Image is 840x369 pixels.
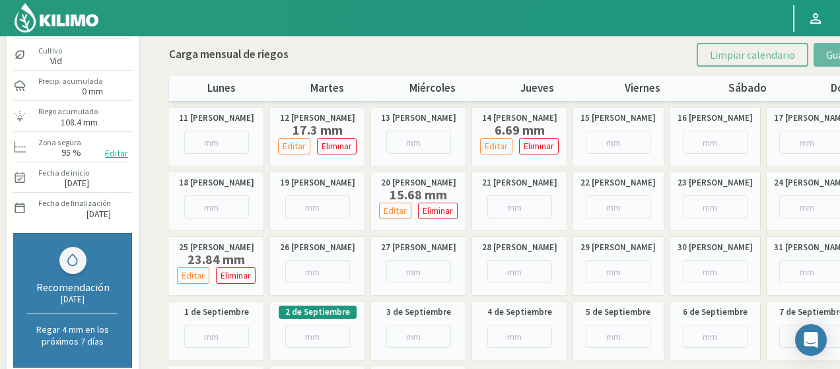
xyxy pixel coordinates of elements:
p: lunes [169,80,274,97]
label: 4 de Septiembre [487,306,552,319]
input: mm [386,131,451,154]
label: 15.68 mm [376,189,461,200]
label: 25 [PERSON_NAME] [179,241,254,254]
label: 18 [PERSON_NAME] [179,176,254,189]
label: 26 [PERSON_NAME] [280,241,355,254]
p: jueves [485,80,590,97]
label: 6.69 mm [477,125,562,135]
label: 95 % [61,149,81,157]
label: 15 [PERSON_NAME] [580,112,656,125]
input: mm [386,260,451,283]
button: Editar [177,267,209,284]
label: Zona segura [38,137,81,149]
p: Regar 4 mm en los próximos 7 días [27,323,118,347]
label: 2 de Septiembre [285,306,350,319]
label: Precip. acumulada [38,75,103,87]
input: mm [586,260,650,283]
input: mm [487,260,552,283]
p: Editar [485,139,508,154]
label: 30 [PERSON_NAME] [678,241,753,254]
label: 16 [PERSON_NAME] [678,112,753,125]
label: 17.3 mm [275,125,360,135]
button: Eliminar [317,138,357,154]
div: Open Intercom Messenger [795,324,827,356]
label: 23.84 mm [174,254,259,265]
label: Fecha de finalización [38,197,111,209]
label: Riego acumulado [38,106,98,117]
p: miércoles [380,80,485,97]
p: martes [275,80,380,97]
p: Eliminar [322,139,352,154]
label: 1 de Septiembre [184,306,249,319]
p: Carga mensual de riegos [169,46,289,63]
p: sábado [695,80,800,97]
button: Editar [379,203,411,219]
label: 5 de Septiembre [586,306,650,319]
button: Limpiar calendario [697,43,808,67]
button: Eliminar [519,138,559,154]
input: mm [683,195,748,218]
div: [DATE] [27,294,118,305]
div: Recomendación [27,281,118,294]
label: Cultivo [38,45,62,57]
button: Editar [101,146,132,161]
label: 27 [PERSON_NAME] [381,241,456,254]
p: Editar [283,139,306,154]
label: 20 [PERSON_NAME] [381,176,456,189]
label: 29 [PERSON_NAME] [580,241,656,254]
label: 21 [PERSON_NAME] [482,176,557,189]
button: Editar [278,138,310,154]
p: Eliminar [423,203,453,218]
button: Editar [480,138,512,154]
label: 3 de Septiembre [386,306,451,319]
input: mm [586,195,650,218]
p: Editar [182,268,205,283]
span: Limpiar calendario [710,48,795,61]
input: mm [285,260,350,283]
input: mm [683,325,748,348]
input: mm [184,195,249,218]
label: 13 [PERSON_NAME] [381,112,456,125]
label: 0 mm [82,87,103,96]
input: mm [586,131,650,154]
input: mm [683,260,748,283]
p: Eliminar [524,139,554,154]
label: 11 [PERSON_NAME] [179,112,254,125]
input: mm [285,325,350,348]
input: mm [184,325,249,348]
label: 12 [PERSON_NAME] [280,112,355,125]
input: mm [386,325,451,348]
p: viernes [590,80,695,97]
label: 23 [PERSON_NAME] [678,176,753,189]
input: mm [487,195,552,218]
label: Vid [38,57,62,65]
label: Fecha de inicio [38,167,89,179]
input: mm [487,325,552,348]
input: mm [586,325,650,348]
label: 6 de Septiembre [683,306,748,319]
label: 22 [PERSON_NAME] [580,176,656,189]
label: 19 [PERSON_NAME] [280,176,355,189]
p: Editar [384,203,407,218]
label: [DATE] [87,210,111,218]
button: Eliminar [418,203,458,219]
label: 28 [PERSON_NAME] [482,241,557,254]
img: Kilimo [13,2,100,34]
label: 108.4 mm [61,118,98,127]
label: 14 [PERSON_NAME] [482,112,557,125]
input: mm [683,131,748,154]
label: [DATE] [65,179,89,187]
p: Eliminar [221,268,251,283]
input: mm [184,131,249,154]
input: mm [285,195,350,218]
button: Eliminar [216,267,256,284]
